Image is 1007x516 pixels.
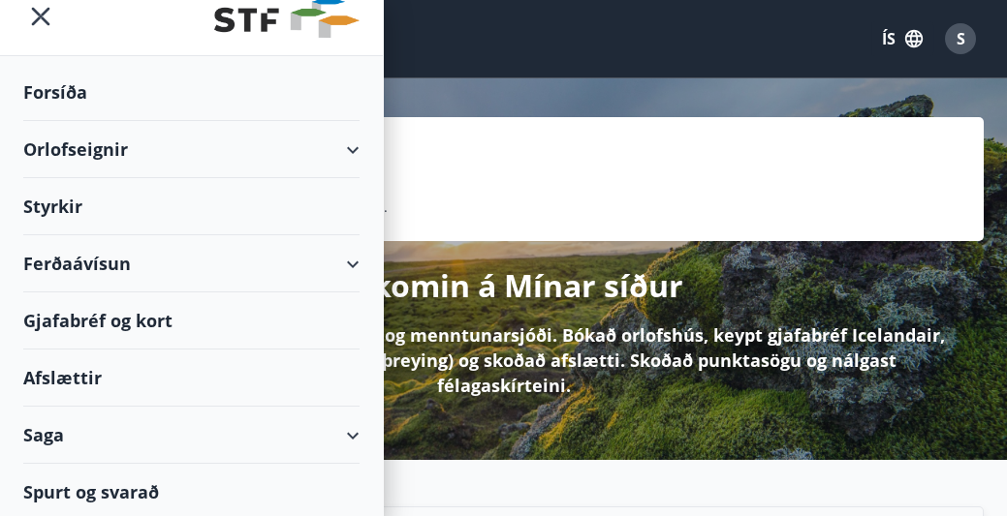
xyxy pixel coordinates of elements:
button: S [937,15,984,62]
div: Ferðaávísun [23,235,360,292]
p: Velkomin á Mínar síður [325,264,683,307]
span: S [957,28,965,49]
button: ÍS [871,21,933,56]
div: Afslættir [23,349,360,407]
div: Orlofseignir [23,121,360,178]
div: Gjafabréf og kort [23,292,360,349]
p: Hér getur þú sótt um styrki í sjúkra- og menntunarsjóði. Bókað orlofshús, keypt gjafabréf Iceland... [54,322,953,398]
div: Saga [23,407,360,464]
div: Forsíða [23,64,360,121]
div: Styrkir [23,178,360,235]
